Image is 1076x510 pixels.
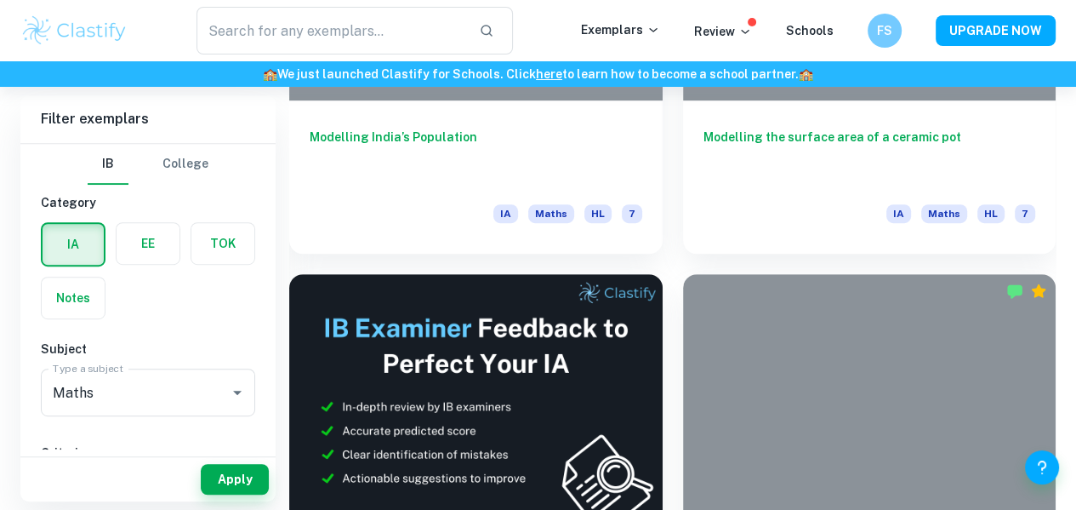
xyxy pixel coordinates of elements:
[20,95,276,143] h6: Filter exemplars
[536,67,562,81] a: here
[786,24,834,37] a: Schools
[225,381,249,404] button: Open
[201,464,269,495] button: Apply
[88,144,128,185] button: IB
[1015,204,1035,223] span: 7
[162,144,208,185] button: College
[1025,450,1059,484] button: Help and Feedback
[528,204,574,223] span: Maths
[622,204,642,223] span: 7
[310,128,642,184] h6: Modelling India’s Population
[886,204,911,223] span: IA
[921,204,967,223] span: Maths
[88,144,208,185] div: Filter type choice
[1006,283,1023,300] img: Marked
[936,15,1056,46] button: UPGRADE NOW
[703,128,1036,184] h6: Modelling the surface area of a ceramic pot
[581,20,660,39] p: Exemplars
[263,67,277,81] span: 🏫
[20,14,128,48] img: Clastify logo
[43,224,104,265] button: IA
[1030,283,1047,300] div: Premium
[868,14,902,48] button: FS
[191,223,254,264] button: TOK
[694,22,752,41] p: Review
[41,444,255,462] h6: Criteria
[3,65,1073,83] h6: We just launched Clastify for Schools. Click to learn how to become a school partner.
[799,67,813,81] span: 🏫
[53,361,123,375] label: Type a subject
[875,21,895,40] h6: FS
[584,204,612,223] span: HL
[196,7,465,54] input: Search for any exemplars...
[42,278,105,318] button: Notes
[41,193,255,212] h6: Category
[117,223,179,264] button: EE
[41,340,255,358] h6: Subject
[493,204,518,223] span: IA
[977,204,1005,223] span: HL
